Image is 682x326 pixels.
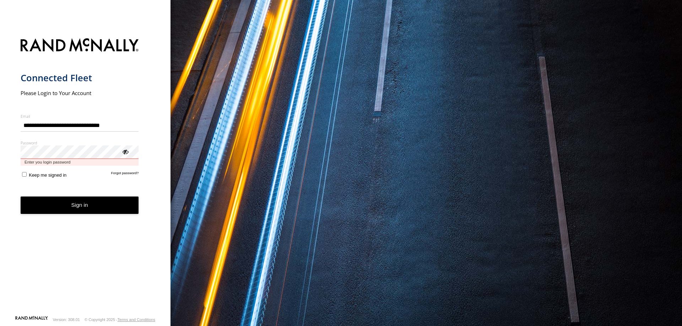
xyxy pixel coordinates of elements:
span: Keep me signed in [29,172,66,178]
a: Terms and Conditions [118,317,155,322]
span: Enter you login password [21,159,139,166]
img: Rand McNally [21,37,139,55]
div: ViewPassword [121,148,129,155]
h1: Connected Fleet [21,72,139,84]
label: Email [21,114,139,119]
input: Keep me signed in [22,172,27,177]
div: © Copyright 2025 - [85,317,155,322]
a: Visit our Website [15,316,48,323]
h2: Please Login to Your Account [21,89,139,96]
a: Forgot password? [111,171,139,178]
div: Version: 308.01 [53,317,80,322]
button: Sign in [21,197,139,214]
label: Password [21,140,139,145]
form: main [21,34,150,315]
